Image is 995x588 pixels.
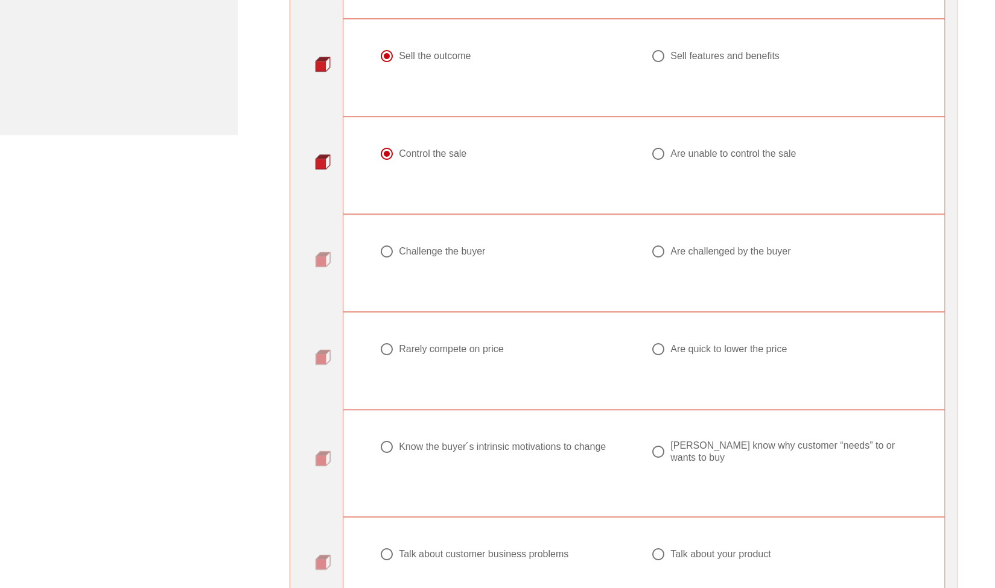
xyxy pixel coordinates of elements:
img: question-bullet.png [315,554,331,570]
img: question-bullet.png [315,450,331,466]
div: Know the buyer ́s intrinsic motivations to change [399,441,606,453]
div: Sell features and benefits [670,50,780,62]
div: Talk about your product [670,548,771,560]
div: Are unable to control the sale [670,148,796,160]
div: Talk about customer business problems [399,548,568,560]
div: Are challenged by the buyer [670,245,790,258]
img: question-bullet-actve.png [315,56,331,72]
div: Challenge the buyer [399,245,485,258]
div: Rarely compete on price [399,343,503,355]
div: Sell the outcome [399,50,471,62]
img: question-bullet.png [315,251,331,267]
img: question-bullet.png [315,349,331,365]
div: Control the sale [399,148,466,160]
div: [PERSON_NAME] know why customer “needs” to or wants to buy [670,440,898,464]
img: question-bullet-actve.png [315,154,331,169]
div: Are quick to lower the price [670,343,787,355]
